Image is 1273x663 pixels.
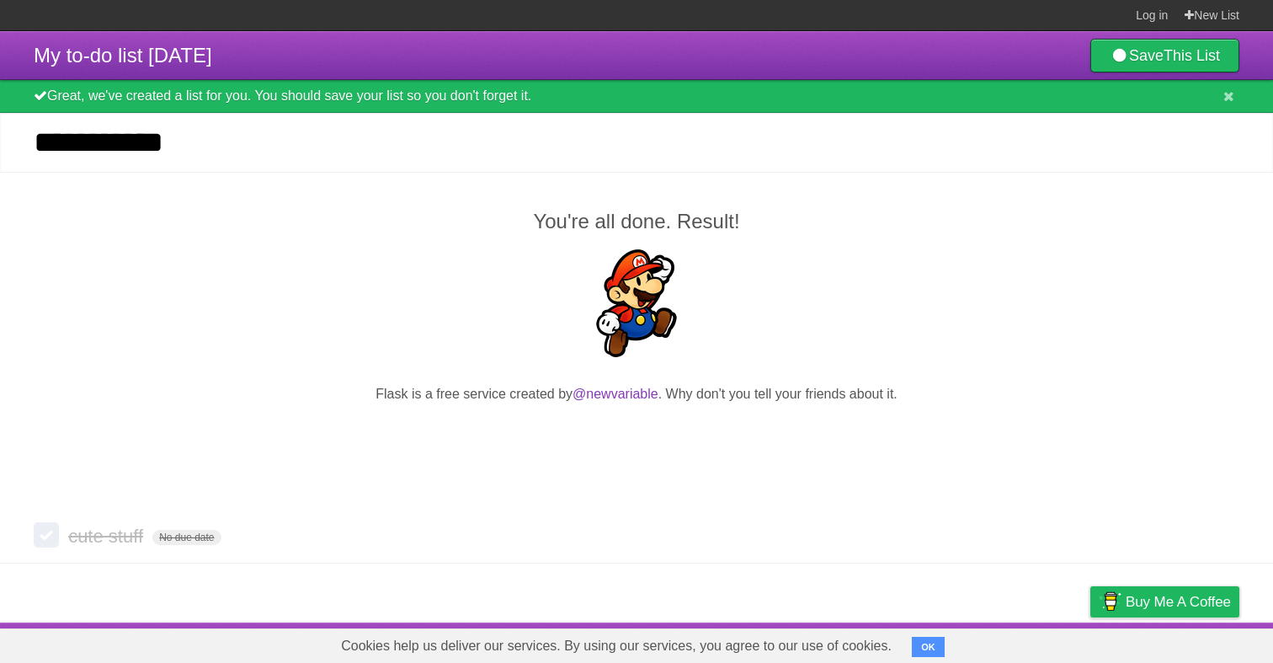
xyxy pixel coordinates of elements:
[922,627,990,659] a: Developers
[34,44,212,67] span: My to-do list [DATE]
[1133,627,1239,659] a: Suggest a feature
[324,629,908,663] span: Cookies help us deliver our services. By using our services, you agree to our use of cookies.
[34,522,59,548] label: Done
[1068,627,1112,659] a: Privacy
[34,206,1239,237] h2: You're all done. Result!
[606,425,668,449] iframe: X Post Button
[1099,587,1121,616] img: Buy me a coffee
[152,530,221,545] span: No due date
[912,637,945,657] button: OK
[1090,39,1239,72] a: SaveThis List
[573,387,658,401] a: @newvariable
[583,249,690,357] img: Super Mario
[1126,587,1231,617] span: Buy me a coffee
[866,627,902,659] a: About
[1164,47,1220,64] b: This List
[1090,586,1239,618] a: Buy me a coffee
[1011,627,1048,659] a: Terms
[34,384,1239,404] p: Flask is a free service created by . Why don't you tell your friends about it.
[68,526,147,547] span: cute stuff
